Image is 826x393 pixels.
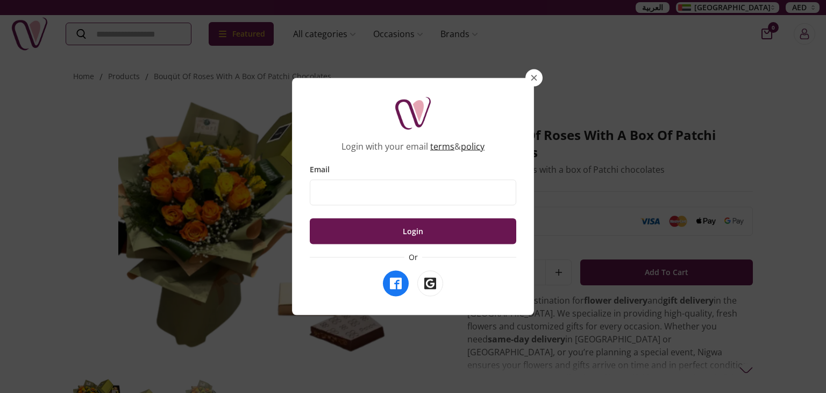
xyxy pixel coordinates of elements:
button: Login with Facebook [383,271,409,297]
p: Login with your email & [310,140,516,153]
label: Email [310,166,516,173]
a: terms [430,141,454,152]
span: Or [404,252,422,263]
img: Nigwa-uae-gifts [394,95,432,132]
button: Login [310,219,516,244]
button: Login with Google [417,271,443,297]
button: Close panel [525,69,543,87]
a: policy [461,141,485,152]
